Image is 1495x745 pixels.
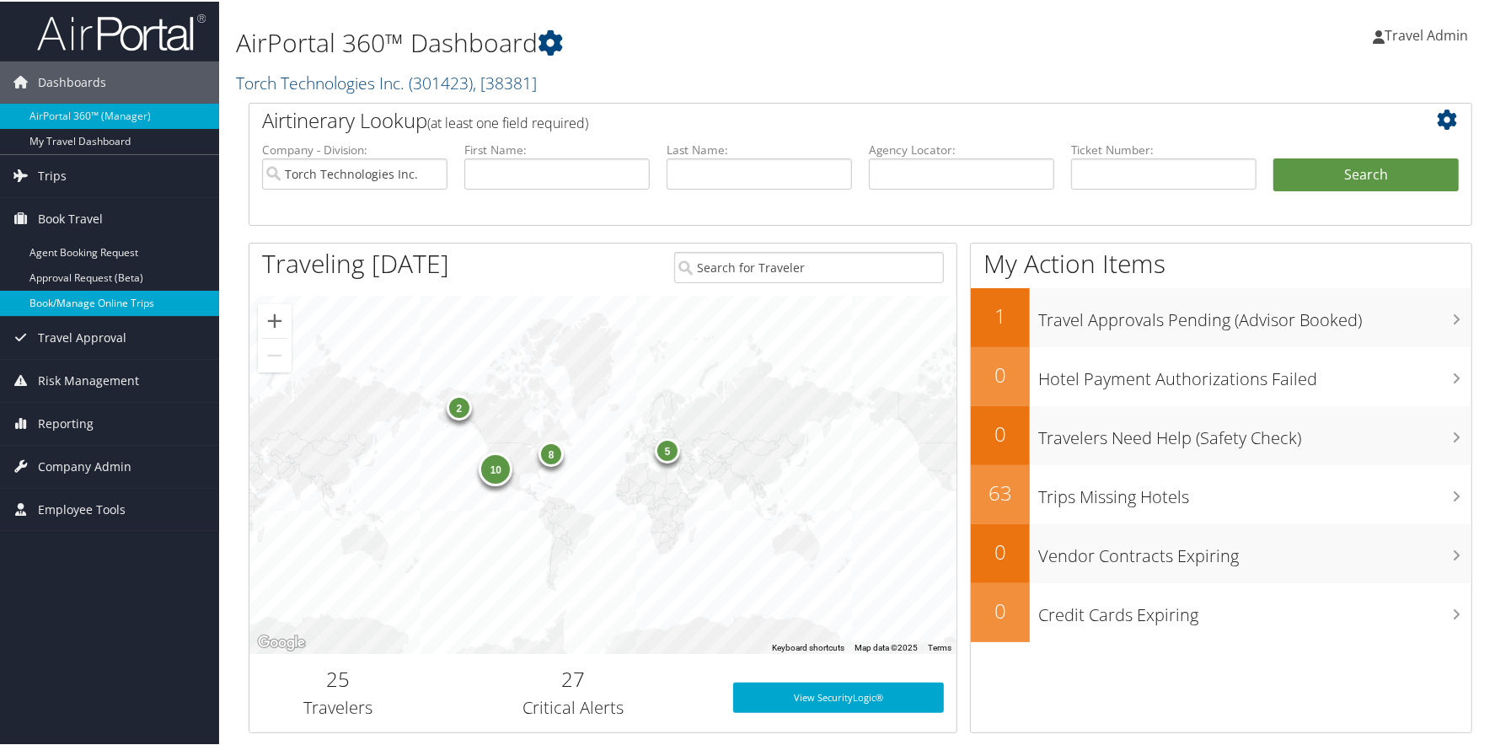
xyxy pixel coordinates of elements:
a: 1Travel Approvals Pending (Advisor Booked) [971,287,1471,346]
h2: 0 [971,595,1030,624]
span: Map data ©2025 [855,641,918,651]
h2: 25 [262,663,414,692]
h2: Airtinerary Lookup [262,105,1357,133]
span: Trips [38,153,67,196]
h2: 63 [971,477,1030,506]
a: 0Hotel Payment Authorizations Failed [971,346,1471,405]
span: ( 301423 ) [409,70,473,93]
span: Company Admin [38,444,131,486]
span: Book Travel [38,196,103,239]
span: Travel Admin [1385,24,1468,43]
div: 2 [447,394,472,419]
span: Risk Management [38,358,139,400]
a: Open this area in Google Maps (opens a new window) [254,630,309,652]
img: airportal-logo.png [37,11,206,51]
span: , [ 38381 ] [473,70,537,93]
a: Terms (opens in new tab) [928,641,951,651]
h3: Hotel Payment Authorizations Failed [1038,357,1471,389]
div: 5 [655,437,680,462]
h1: My Action Items [971,244,1471,280]
h2: 0 [971,418,1030,447]
span: (at least one field required) [427,112,588,131]
label: Last Name: [667,140,852,157]
a: View SecurityLogic® [733,681,944,711]
h3: Vendor Contracts Expiring [1038,534,1471,566]
button: Zoom out [258,337,292,371]
a: Torch Technologies Inc. [236,70,537,93]
h3: Critical Alerts [439,694,708,718]
label: Agency Locator: [869,140,1054,157]
input: Search for Traveler [674,250,943,281]
h1: Traveling [DATE] [262,244,449,280]
h3: Travelers Need Help (Safety Check) [1038,416,1471,448]
a: 0Travelers Need Help (Safety Check) [971,405,1471,464]
button: Keyboard shortcuts [772,640,844,652]
img: Google [254,630,309,652]
h3: Travelers [262,694,414,718]
div: 10 [480,450,513,484]
div: 8 [539,440,564,465]
h2: 0 [971,536,1030,565]
h3: Credit Cards Expiring [1038,593,1471,625]
label: Company - Division: [262,140,447,157]
span: Dashboards [38,60,106,102]
label: First Name: [464,140,650,157]
a: 0Credit Cards Expiring [971,582,1471,640]
h3: Trips Missing Hotels [1038,475,1471,507]
h3: Travel Approvals Pending (Advisor Booked) [1038,298,1471,330]
a: 0Vendor Contracts Expiring [971,523,1471,582]
h2: 27 [439,663,708,692]
label: Ticket Number: [1071,140,1257,157]
a: Travel Admin [1373,8,1485,59]
button: Zoom in [258,303,292,336]
h2: 1 [971,300,1030,329]
span: Travel Approval [38,315,126,357]
span: Employee Tools [38,487,126,529]
a: 63Trips Missing Hotels [971,464,1471,523]
h2: 0 [971,359,1030,388]
button: Search [1273,157,1459,190]
span: Reporting [38,401,94,443]
h1: AirPortal 360™ Dashboard [236,24,1069,59]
